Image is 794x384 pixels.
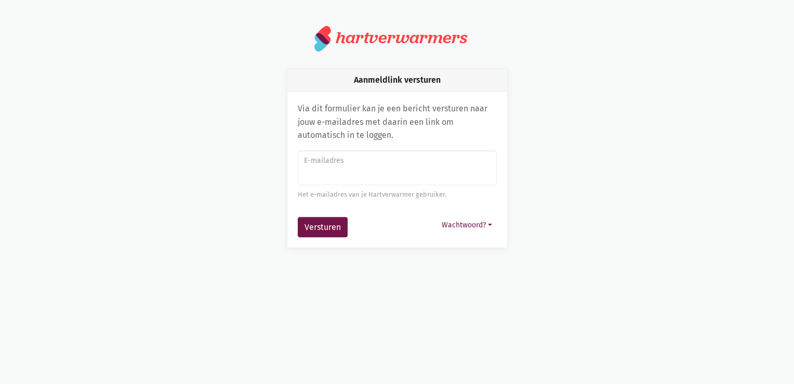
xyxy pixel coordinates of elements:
button: Wachtwoord? [437,217,497,233]
form: Aanmeldlink versturen [298,150,497,238]
div: Aanmeldlink versturen [287,69,507,92]
img: logo.svg [314,25,332,52]
a: hartverwarmers [314,25,480,52]
div: hartverwarmers [336,28,467,47]
label: E-mailadres [304,155,489,167]
button: Versturen [298,217,348,238]
div: Het e-mailadres van je Hartverwarmer gebruiker. [298,189,497,200]
p: Via dit formulier kan je een bericht versturen naar jouw e-mailadres met daarin een link om autom... [298,102,497,142]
